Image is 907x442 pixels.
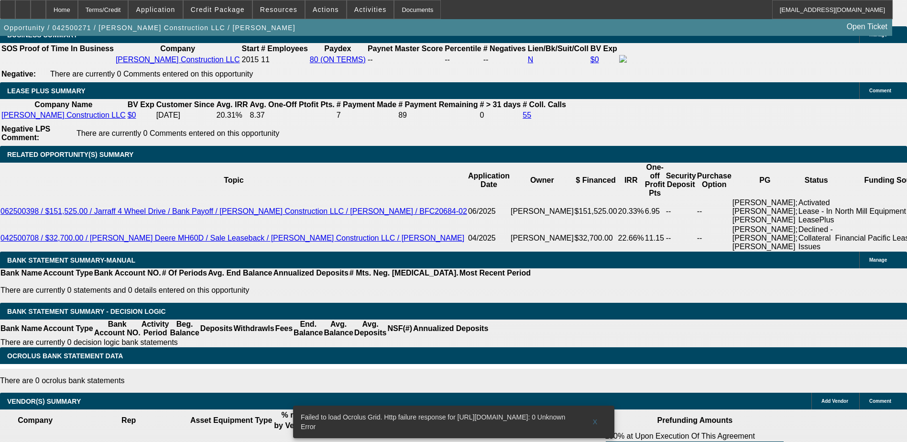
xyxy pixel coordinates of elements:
div: Failed to load Ocrolus Grid. Http failure response for [URL][DOMAIN_NAME]: 0 Unknown Error [293,406,580,438]
a: 55 [523,111,531,119]
b: # > 31 days [480,100,521,109]
th: One-off Profit Pts [645,163,666,198]
span: There are currently 0 Comments entered on this opportunity [76,129,279,137]
span: OCROLUS BANK STATEMENT DATA [7,352,123,360]
th: Account Type [43,268,94,278]
th: Avg. Balance [323,320,353,338]
span: Actions [313,6,339,13]
b: # Payment Made [337,100,396,109]
span: Activities [354,6,387,13]
span: Manage [869,257,887,263]
b: Percentile [445,44,481,53]
th: PG [732,163,798,198]
th: # Of Periods [162,268,208,278]
img: facebook-icon.png [619,55,627,63]
th: Proof of Time In Business [19,44,114,54]
th: Avg. End Balance [208,268,273,278]
th: Beg. Balance [169,320,199,338]
a: [PERSON_NAME] Construction LLC [1,111,126,119]
td: Activated Lease - In LeasePlus [798,198,835,225]
b: Start [242,44,259,53]
td: -- [697,225,732,252]
b: # Payment Remaining [398,100,478,109]
th: Bank Account NO. [94,320,141,338]
b: Customer Since [156,100,215,109]
span: Credit Package [191,6,245,13]
td: 11.15 [645,225,666,252]
th: Account Type [43,320,94,338]
td: 6.95 [645,198,666,225]
span: LEASE PLUS SUMMARY [7,87,86,95]
td: -- [697,198,732,225]
th: Withdrawls [233,320,274,338]
span: There are currently 0 Comments entered on this opportunity [50,70,253,78]
th: Most Recent Period [459,268,531,278]
th: Annualized Deposits [413,320,489,338]
th: End. Balance [293,320,323,338]
span: Application [136,6,175,13]
th: $ Financed [574,163,618,198]
b: Negative LPS Comment: [1,125,50,142]
span: X [592,418,598,426]
th: Fees [275,320,293,338]
td: [PERSON_NAME] [510,225,574,252]
td: 20.31% [216,110,248,120]
b: BV Exp [590,44,617,53]
td: [PERSON_NAME] [510,198,574,225]
th: Security Deposit [666,163,697,198]
span: Opportunity / 042500271 / [PERSON_NAME] Construction LLC / [PERSON_NAME] [4,24,295,32]
button: Resources [253,0,305,19]
td: 89 [398,110,478,120]
b: Rep [121,416,136,424]
b: Company Name [34,100,92,109]
b: Asset Equipment Type [190,416,272,424]
td: 7 [336,110,397,120]
button: X [580,413,611,431]
td: 06/2025 [468,198,510,225]
th: NSF(#) [387,320,413,338]
b: Avg. IRR [216,100,248,109]
a: $0 [128,111,136,119]
span: Resources [260,6,297,13]
div: -- [483,55,526,64]
th: Bank Account NO. [94,268,162,278]
b: Company [160,44,195,53]
b: Negative: [1,70,36,78]
td: 8.37 [250,110,335,120]
button: Application [129,0,182,19]
b: Prefunding Amounts [657,416,733,424]
b: # Coll. Calls [523,100,566,109]
span: 11 [261,55,270,64]
span: BANK STATEMENT SUMMARY-MANUAL [7,256,135,264]
span: Comment [869,88,891,93]
td: 2015 [241,55,260,65]
b: # Employees [261,44,308,53]
th: Annualized Deposits [273,268,349,278]
p: There are currently 0 statements and 0 details entered on this opportunity [0,286,531,295]
td: $151,525.00 [574,198,618,225]
span: Bank Statement Summary - Decision Logic [7,308,166,315]
span: VENDOR(S) SUMMARY [7,398,81,405]
a: 042500708 / $32,700.00 / [PERSON_NAME] Deere MH60D / Sale Leaseback / [PERSON_NAME] Construction ... [0,234,464,242]
a: N [528,55,534,64]
button: Actions [306,0,346,19]
th: Avg. Deposits [354,320,387,338]
td: [PERSON_NAME]; [PERSON_NAME]; [PERSON_NAME] [732,198,798,225]
td: Declined - Collateral Issues [798,225,835,252]
a: [PERSON_NAME] Construction LLC [116,55,240,64]
b: BV Exp [128,100,154,109]
th: Activity Period [141,320,170,338]
td: -- [666,225,697,252]
th: # Mts. Neg. [MEDICAL_DATA]. [349,268,459,278]
th: Deposits [200,320,233,338]
b: # Negatives [483,44,526,53]
span: RELATED OPPORTUNITY(S) SUMMARY [7,151,133,158]
a: Open Ticket [843,19,891,35]
b: Lien/Bk/Suit/Coll [528,44,589,53]
td: 0 [479,110,521,120]
b: Paynet Master Score [368,44,443,53]
b: Paydex [324,44,351,53]
a: $0 [590,55,599,64]
b: Avg. One-Off Ptofit Pts. [250,100,335,109]
th: Application Date [468,163,510,198]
